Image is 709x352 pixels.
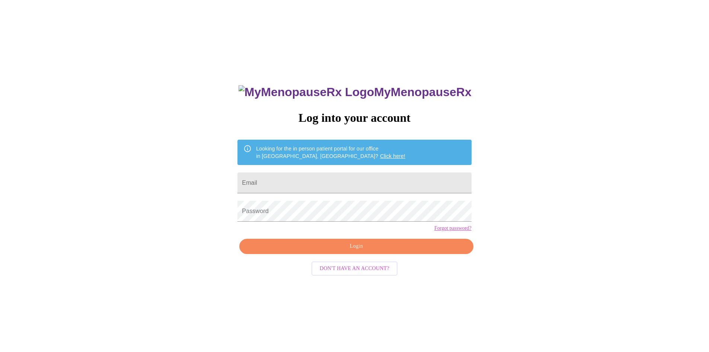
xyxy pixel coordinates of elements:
[320,264,389,273] span: Don't have an account?
[239,85,472,99] h3: MyMenopauseRx
[380,153,405,159] a: Click here!
[310,264,399,271] a: Don't have an account?
[239,239,473,254] button: Login
[248,242,464,251] span: Login
[239,85,374,99] img: MyMenopauseRx Logo
[434,225,472,231] a: Forgot password?
[256,142,405,163] div: Looking for the in person patient portal for our office in [GEOGRAPHIC_DATA], [GEOGRAPHIC_DATA]?
[237,111,471,125] h3: Log into your account
[312,261,397,276] button: Don't have an account?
